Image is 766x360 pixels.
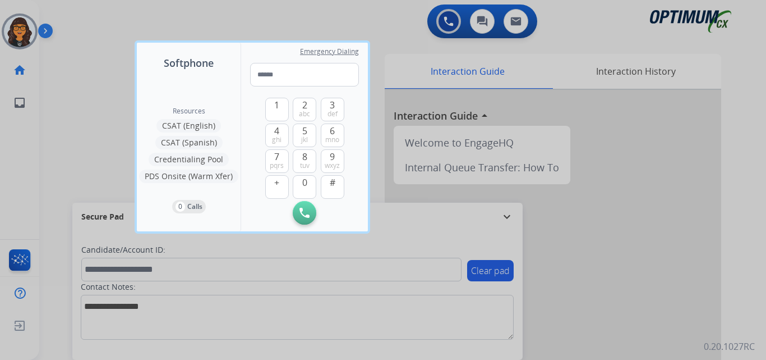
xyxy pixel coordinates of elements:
[301,135,308,144] span: jkl
[330,150,335,163] span: 9
[302,150,307,163] span: 8
[139,170,238,183] button: PDS Onsite (Warm Xfer)
[325,135,339,144] span: mno
[265,175,289,199] button: +
[155,136,223,149] button: CSAT (Spanish)
[265,124,289,147] button: 4ghi
[270,161,284,170] span: pqrs
[302,176,307,189] span: 0
[176,202,185,212] p: 0
[321,175,344,199] button: #
[172,200,206,213] button: 0Calls
[330,124,335,138] span: 6
[321,149,344,173] button: 9wxyz
[274,150,279,163] span: 7
[302,124,307,138] span: 5
[149,153,229,166] button: Credentialing Pool
[302,98,307,112] span: 2
[325,161,340,170] span: wxyz
[299,110,310,119] span: abc
[330,98,335,112] span: 3
[265,98,289,121] button: 1
[274,176,279,189] span: +
[272,135,282,144] span: ghi
[293,175,316,199] button: 0
[173,107,205,116] span: Resources
[293,124,316,147] button: 5jkl
[327,110,338,119] span: def
[293,98,316,121] button: 2abc
[156,119,221,133] button: CSAT (English)
[300,161,310,170] span: tuv
[187,202,202,212] p: Calls
[330,176,335,189] span: #
[704,340,755,353] p: 0.20.1027RC
[164,55,214,71] span: Softphone
[265,149,289,173] button: 7pqrs
[321,124,344,147] button: 6mno
[274,124,279,138] span: 4
[299,208,310,218] img: call-button
[321,98,344,121] button: 3def
[300,47,359,56] span: Emergency Dialing
[293,149,316,173] button: 8tuv
[274,98,279,112] span: 1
